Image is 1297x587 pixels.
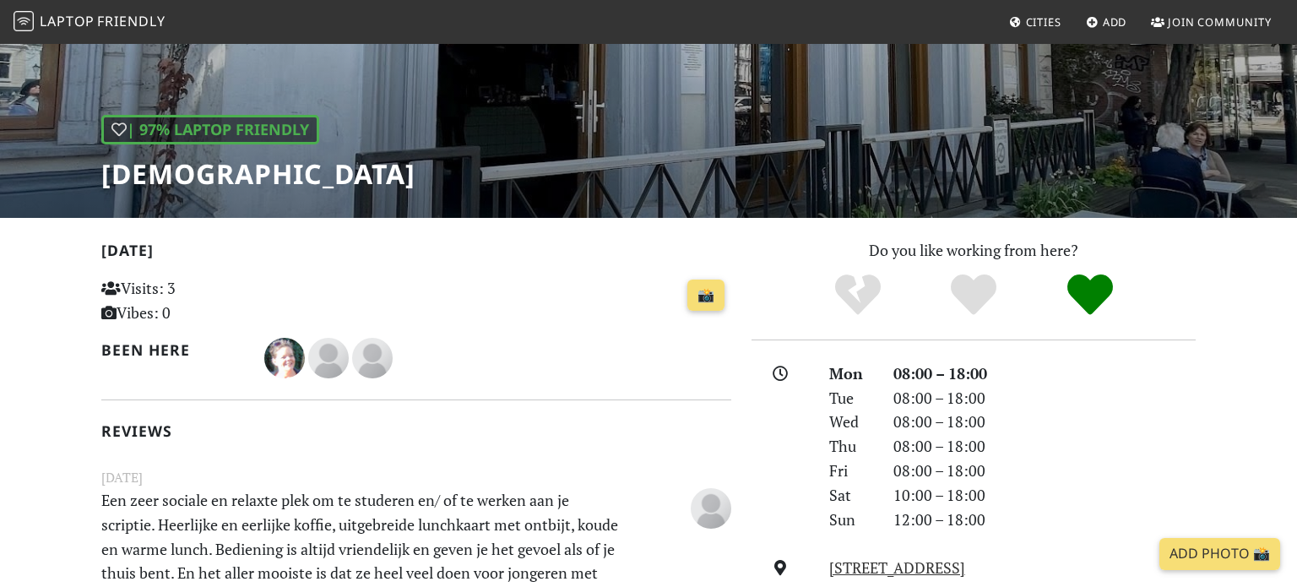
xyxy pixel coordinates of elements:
div: 08:00 – 18:00 [883,386,1206,410]
div: Thu [819,434,883,459]
div: Yes [915,272,1032,318]
span: Join Community [1168,14,1272,30]
div: 08:00 – 18:00 [883,361,1206,386]
a: Add [1079,7,1134,37]
div: Sat [819,483,883,508]
a: 📸 [687,280,724,312]
div: Sun [819,508,883,532]
div: Tue [819,386,883,410]
div: 08:00 – 18:00 [883,459,1206,483]
span: linda haak [308,346,352,367]
h2: [DATE] [101,242,731,266]
span: Marius Landsbergen [352,346,393,367]
a: LaptopFriendly LaptopFriendly [14,8,166,37]
img: blank-535327c66bd565773addf3077783bbfce4b00ec00e9fd257753287c682c7fa38.png [308,338,349,378]
h2: Been here [101,341,244,359]
div: 10:00 – 18:00 [883,483,1206,508]
span: Cities [1026,14,1061,30]
div: Definitely! [1032,272,1148,318]
div: No [800,272,916,318]
span: paulo Gomes [691,496,731,516]
div: 12:00 – 18:00 [883,508,1206,532]
a: [STREET_ADDRESS] [829,557,965,578]
img: 4493-natasja.jpg [264,338,305,378]
span: Laptop [40,12,95,30]
div: 08:00 – 18:00 [883,434,1206,459]
div: Wed [819,410,883,434]
h1: [DEMOGRAPHIC_DATA] [101,158,415,190]
div: Fri [819,459,883,483]
p: Do you like working from here? [752,238,1196,263]
small: [DATE] [91,467,741,488]
img: LaptopFriendly [14,11,34,31]
div: Mon [819,361,883,386]
p: Visits: 3 Vibes: 0 [101,276,298,325]
div: 08:00 – 18:00 [883,410,1206,434]
h2: Reviews [101,422,731,440]
img: blank-535327c66bd565773addf3077783bbfce4b00ec00e9fd257753287c682c7fa38.png [352,338,393,378]
div: | 97% Laptop Friendly [101,115,319,144]
span: Friendly [97,12,165,30]
span: Add [1103,14,1127,30]
img: blank-535327c66bd565773addf3077783bbfce4b00ec00e9fd257753287c682c7fa38.png [691,488,731,529]
a: Cities [1002,7,1068,37]
span: Natasja Streefkerk [264,346,308,367]
a: Join Community [1144,7,1278,37]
